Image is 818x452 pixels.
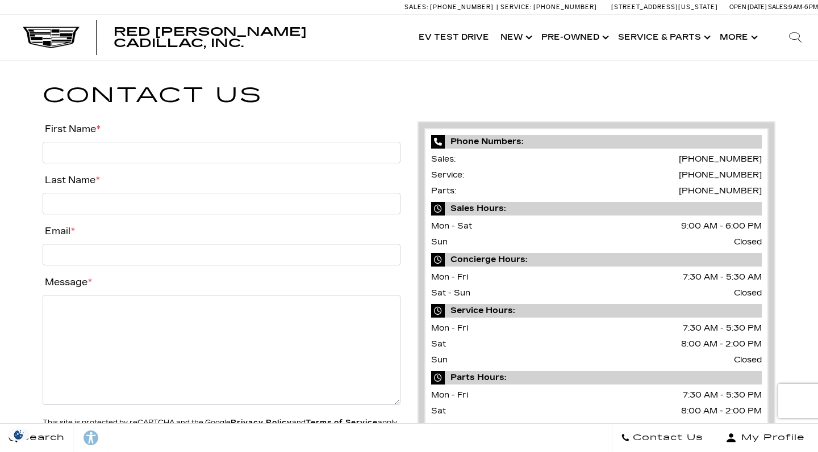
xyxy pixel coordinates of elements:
span: Concierge Hours: [431,253,762,267]
a: [PHONE_NUMBER] [679,170,762,180]
span: 9 AM-6 PM [788,3,818,11]
label: First Name [43,121,101,137]
span: Mon - Fri [431,272,468,282]
span: Closed [734,285,762,301]
span: Sat [431,339,446,349]
span: Sun [431,355,448,365]
img: Cadillac Dark Logo with Cadillac White Text [23,27,80,48]
span: Closed [734,352,762,368]
span: Service: [500,3,532,11]
span: Search [18,430,65,446]
a: EV Test Drive [413,15,495,60]
a: Terms of Service [306,419,378,426]
span: Service: [431,170,464,180]
h1: Contact Us [43,79,775,112]
section: Click to Open Cookie Consent Modal [6,429,32,441]
label: Email [43,223,75,239]
span: Mon - Fri [431,390,468,400]
span: Sales Hours: [431,202,762,216]
img: Opt-Out Icon [6,429,32,441]
span: Parts: [431,186,456,196]
button: Open user profile menu [712,424,818,452]
span: Sat [431,406,446,416]
a: Contact Us [612,424,712,452]
a: Sales: [PHONE_NUMBER] [404,4,496,10]
span: 7:30 AM - 5:30 AM [683,269,762,285]
span: Sales: [404,3,428,11]
span: Sun [431,237,448,247]
span: Contact Us [630,430,703,446]
span: Open [DATE] [729,3,767,11]
span: 7:30 AM - 5:30 PM [683,320,762,336]
span: Sales: [768,3,788,11]
span: Mon - Sat [431,221,472,231]
a: [PHONE_NUMBER] [679,186,762,196]
a: Pre-Owned [536,15,612,60]
span: Mon - Fri [431,323,468,333]
small: This site is protected by reCAPTCHA and the Google and apply. [43,419,399,426]
span: Parts Hours: [431,371,762,385]
span: 9:00 AM - 6:00 PM [681,218,762,234]
span: Service Hours: [431,304,762,318]
span: Closed [734,419,762,435]
label: Message [43,274,92,290]
span: Phone Numbers: [431,135,762,149]
span: My Profile [737,430,805,446]
span: 8:00 AM - 2:00 PM [681,403,762,419]
span: Sat - Sun [431,288,470,298]
a: [STREET_ADDRESS][US_STATE] [611,3,718,11]
span: Sales: [431,154,456,164]
a: Service: [PHONE_NUMBER] [496,4,600,10]
span: [PHONE_NUMBER] [533,3,597,11]
a: New [495,15,536,60]
span: 8:00 AM - 2:00 PM [681,336,762,352]
a: [PHONE_NUMBER] [679,154,762,164]
span: [PHONE_NUMBER] [430,3,494,11]
label: Last Name [43,172,100,188]
span: Red [PERSON_NAME] Cadillac, Inc. [114,25,307,50]
a: Privacy Policy [231,419,292,426]
button: More [714,15,761,60]
span: Sun [431,422,448,432]
a: Service & Parts [612,15,714,60]
span: 7:30 AM - 5:30 PM [683,387,762,403]
span: Closed [734,234,762,250]
a: Red [PERSON_NAME] Cadillac, Inc. [114,26,402,49]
